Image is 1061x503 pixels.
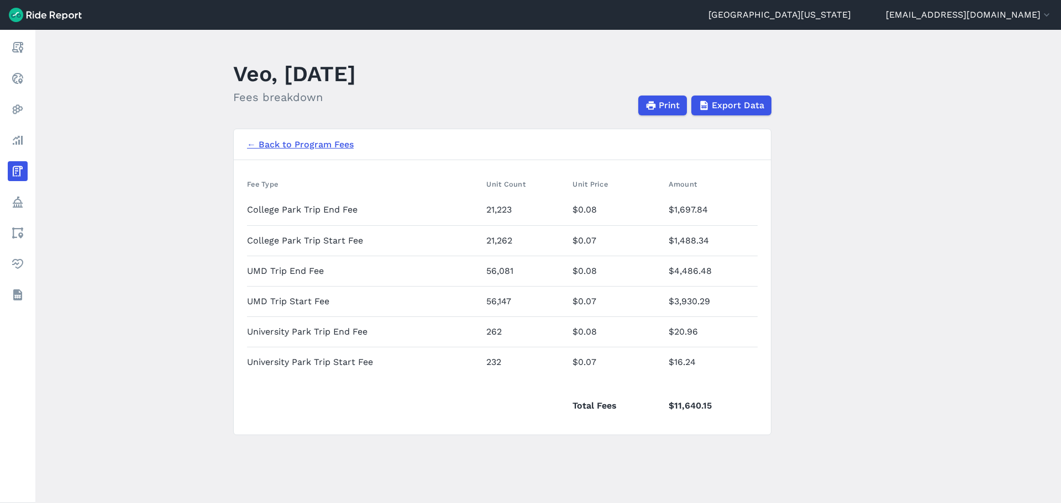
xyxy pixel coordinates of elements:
[233,59,356,89] h1: Veo, [DATE]
[568,173,664,195] th: Unit Price
[8,285,28,305] a: Datasets
[568,286,664,316] td: $0.07
[8,161,28,181] a: Fees
[886,8,1052,22] button: [EMAIL_ADDRESS][DOMAIN_NAME]
[712,99,764,112] span: Export Data
[664,286,758,316] td: $3,930.29
[247,138,354,151] a: ← Back to Program Fees
[664,173,758,195] th: Amount
[708,8,851,22] a: [GEOGRAPHIC_DATA][US_STATE]
[9,8,82,22] img: Ride Report
[482,173,568,195] th: Unit Count
[482,256,568,286] td: 56,081
[247,286,482,316] td: UMD Trip Start Fee
[568,347,664,377] td: $0.07
[247,225,482,256] td: College Park Trip Start Fee
[247,316,482,347] td: University Park Trip End Fee
[568,256,664,286] td: $0.08
[482,195,568,225] td: 21,223
[664,195,758,225] td: $1,697.84
[8,68,28,88] a: Realtime
[247,256,482,286] td: UMD Trip End Fee
[247,195,482,225] td: College Park Trip End Fee
[568,195,664,225] td: $0.08
[568,316,664,347] td: $0.08
[8,192,28,212] a: Policy
[664,316,758,347] td: $20.96
[638,96,687,115] button: Print
[247,173,482,195] th: Fee Type
[664,377,758,421] td: $11,640.15
[8,254,28,274] a: Health
[664,256,758,286] td: $4,486.48
[482,316,568,347] td: 262
[8,38,28,57] a: Report
[659,99,680,112] span: Print
[691,96,771,115] button: Export Data
[8,99,28,119] a: Heatmaps
[233,89,356,105] h2: Fees breakdown
[664,225,758,256] td: $1,488.34
[8,130,28,150] a: Analyze
[482,286,568,316] td: 56,147
[247,347,482,377] td: University Park Trip Start Fee
[8,223,28,243] a: Areas
[482,347,568,377] td: 232
[664,347,758,377] td: $16.24
[482,225,568,256] td: 21,262
[568,225,664,256] td: $0.07
[568,377,664,421] td: Total Fees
